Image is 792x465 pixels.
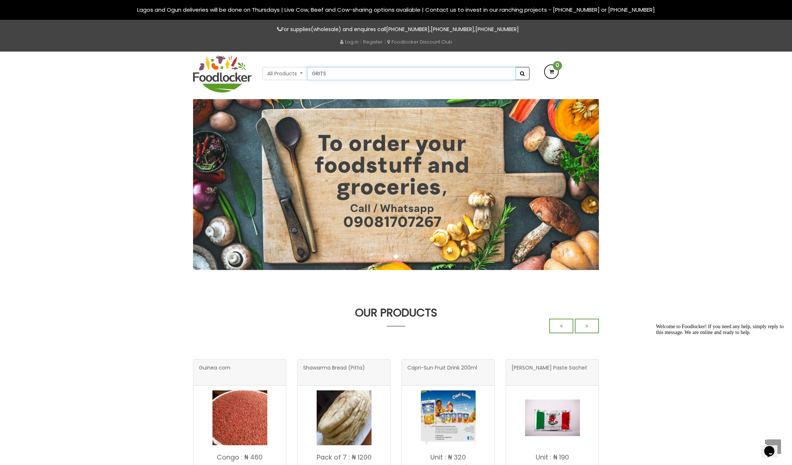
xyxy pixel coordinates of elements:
[512,365,587,380] span: [PERSON_NAME] Paste Sachet
[303,365,365,380] span: Shawarma Bread (Pitta)
[298,454,390,461] p: Pack of 7 : ₦ 1200
[212,390,267,445] img: Guinea corn
[653,321,785,432] iframe: chat widget
[387,38,452,45] a: Foodlocker Discount Club
[475,26,519,33] a: [PHONE_NUMBER]
[402,454,494,461] p: Unit : ₦ 320
[317,390,372,445] img: Shawarma Bread (Pitta)
[193,454,286,461] p: Congo : ₦ 460
[193,99,599,270] img: Foodlocker Call to Order
[360,38,362,45] span: |
[431,26,474,33] a: [PHONE_NUMBER]
[386,26,430,33] a: [PHONE_NUMBER]
[137,6,655,14] span: Lagos and Ogun deliveries will be done on Thursdays | Live Cow, Beef and Cow-sharing options avai...
[525,390,580,445] img: Gino Tomato Paste Sachet
[3,3,135,15] div: Welcome to Foodlocker! If you need any help, simply reply to this message. We are online and read...
[363,38,383,45] a: Register
[761,436,785,458] iframe: chat widget
[199,365,230,380] span: Guinea corn
[407,365,477,380] span: Capri-Sun Fruit Drink 200ml
[506,454,599,461] p: Unit : ₦ 190
[193,25,599,34] p: For supplies(wholesale) and enquires call , ,
[193,307,599,319] h3: OUR PRODUCTS
[421,390,476,445] img: Capri-Sun Fruit Drink 200ml
[3,3,131,14] span: Welcome to Foodlocker! If you need any help, simply reply to this message. We are online and read...
[340,38,359,45] a: Log in
[384,38,386,45] span: |
[307,67,516,80] input: Search our variety of products
[553,61,562,70] span: 0
[193,55,252,93] img: FoodLocker
[263,67,308,80] button: All Products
